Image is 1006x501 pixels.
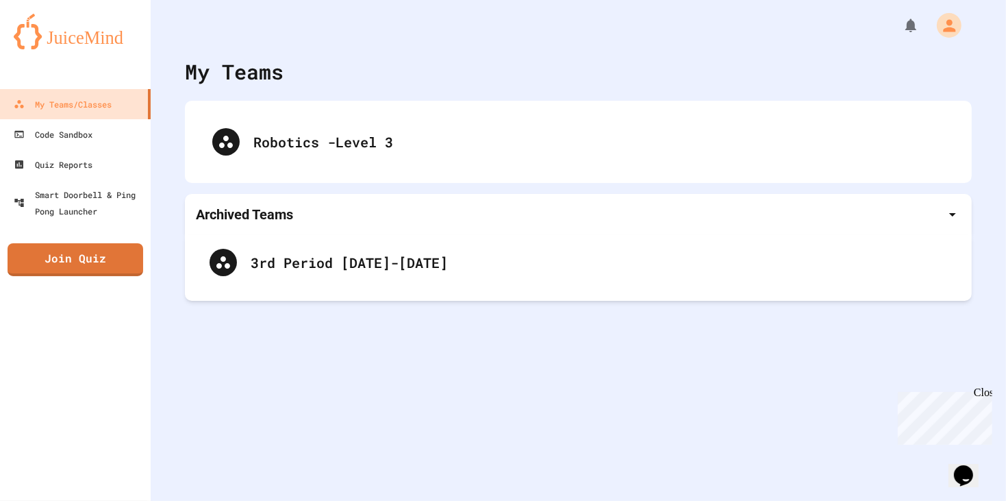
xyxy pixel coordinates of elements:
[892,387,992,445] iframe: chat widget
[196,205,293,224] p: Archived Teams
[8,243,143,276] a: Join Quiz
[5,5,95,87] div: Chat with us now!Close
[877,14,922,37] div: My Notifications
[948,446,992,487] iframe: chat widget
[14,186,145,219] div: Smart Doorbell & Ping Pong Launcher
[14,96,112,112] div: My Teams/Classes
[251,252,947,273] div: 3rd Period [DATE]-[DATE]
[199,114,958,169] div: Robotics -Level 3
[253,132,944,152] div: Robotics -Level 3
[14,156,92,173] div: Quiz Reports
[185,56,284,87] div: My Teams
[196,235,961,290] div: 3rd Period [DATE]-[DATE]
[14,14,137,49] img: logo-orange.svg
[922,10,965,41] div: My Account
[14,126,92,143] div: Code Sandbox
